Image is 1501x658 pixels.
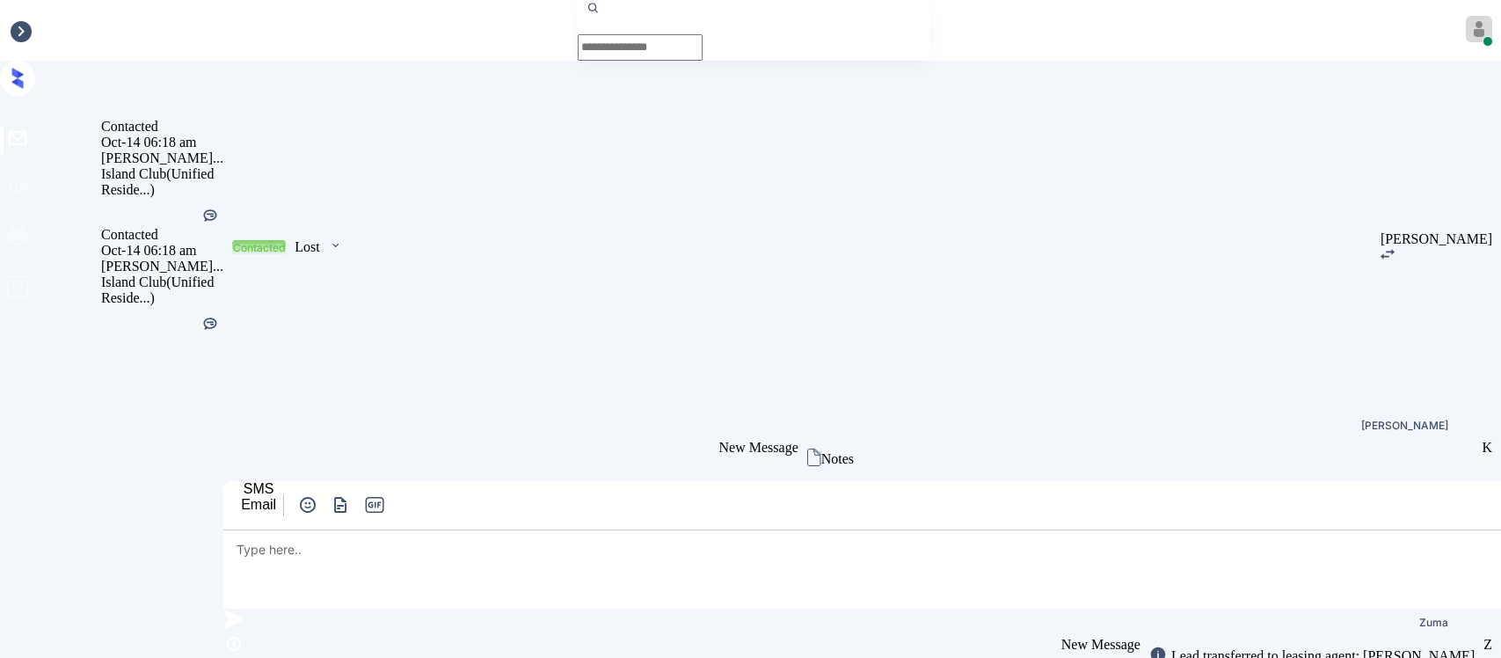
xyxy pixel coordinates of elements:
[295,239,319,255] div: Lost
[9,23,41,39] div: Inbox
[201,207,219,224] img: Kelsey was silent
[329,238,342,253] img: icon-zuma
[101,274,223,306] div: Island Club (Unified Reside...)
[297,494,318,515] img: icon-zuma
[223,633,244,654] img: icon-zuma
[1466,16,1492,42] img: avatar
[1482,440,1492,456] div: K
[101,119,223,135] div: Contacted
[101,243,223,259] div: Oct-14 06:18 am
[241,497,276,513] div: Email
[241,481,276,497] div: SMS
[101,166,223,198] div: Island Club (Unified Reside...)
[201,315,219,333] img: Kelsey was silent
[223,609,244,630] img: icon-zuma
[101,135,223,150] div: Oct-14 06:18 am
[101,259,223,274] div: [PERSON_NAME]...
[5,274,30,305] span: profile
[821,451,854,467] div: Notes
[330,494,352,515] img: icon-zuma
[233,241,285,254] div: Contacted
[101,150,223,166] div: [PERSON_NAME]...
[1381,231,1492,247] div: [PERSON_NAME]
[719,440,798,455] span: New Message
[1361,420,1448,431] div: [PERSON_NAME]
[1381,249,1395,260] img: icon-zuma
[201,315,219,335] div: Kelsey was silent
[101,227,223,243] div: Contacted
[201,207,219,227] div: Kelsey was silent
[807,449,821,466] img: icon-zuma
